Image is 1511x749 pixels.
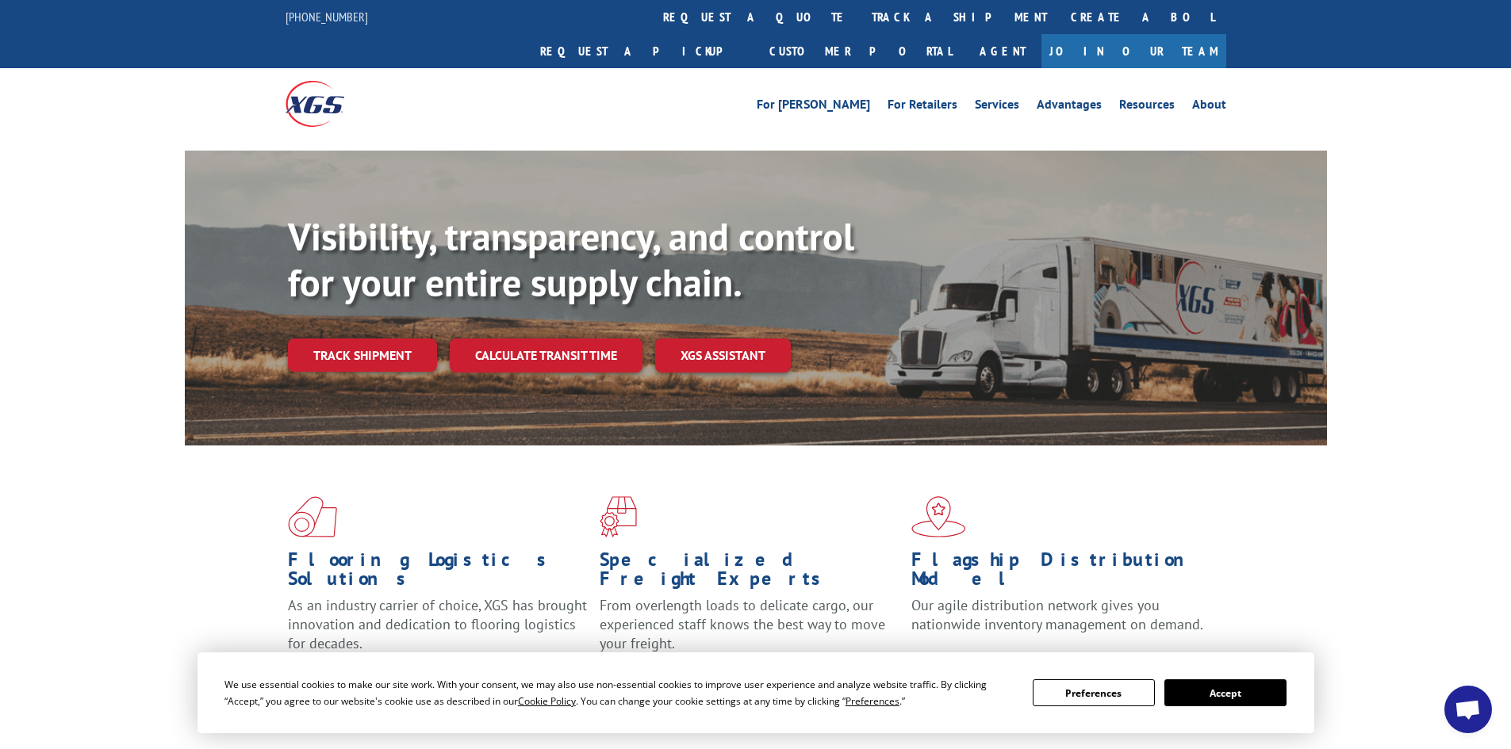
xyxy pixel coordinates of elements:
[600,596,899,667] p: From overlength loads to delicate cargo, our experienced staff knows the best way to move your fr...
[757,98,870,116] a: For [PERSON_NAME]
[888,98,957,116] a: For Retailers
[975,98,1019,116] a: Services
[288,496,337,537] img: xgs-icon-total-supply-chain-intelligence-red
[288,338,437,372] a: Track shipment
[288,550,588,596] h1: Flooring Logistics Solutions
[655,338,791,373] a: XGS ASSISTANT
[600,496,637,537] img: xgs-icon-focused-on-flooring-red
[911,648,1109,667] a: Learn More >
[518,694,576,708] span: Cookie Policy
[911,550,1211,596] h1: Flagship Distribution Model
[757,34,964,68] a: Customer Portal
[600,550,899,596] h1: Specialized Freight Experts
[1444,686,1492,733] div: Open chat
[528,34,757,68] a: Request a pickup
[1192,98,1226,116] a: About
[224,676,1014,709] div: We use essential cookies to make our site work. With your consent, we may also use non-essential ...
[911,496,966,537] img: xgs-icon-flagship-distribution-model-red
[1164,679,1287,706] button: Accept
[1041,34,1226,68] a: Join Our Team
[288,212,854,307] b: Visibility, transparency, and control for your entire supply chain.
[1037,98,1102,116] a: Advantages
[198,652,1314,733] div: Cookie Consent Prompt
[450,338,642,373] a: Calculate transit time
[964,34,1041,68] a: Agent
[286,9,368,25] a: [PHONE_NUMBER]
[288,596,587,652] span: As an industry carrier of choice, XGS has brought innovation and dedication to flooring logistics...
[1119,98,1175,116] a: Resources
[846,694,899,708] span: Preferences
[1033,679,1155,706] button: Preferences
[911,596,1203,633] span: Our agile distribution network gives you nationwide inventory management on demand.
